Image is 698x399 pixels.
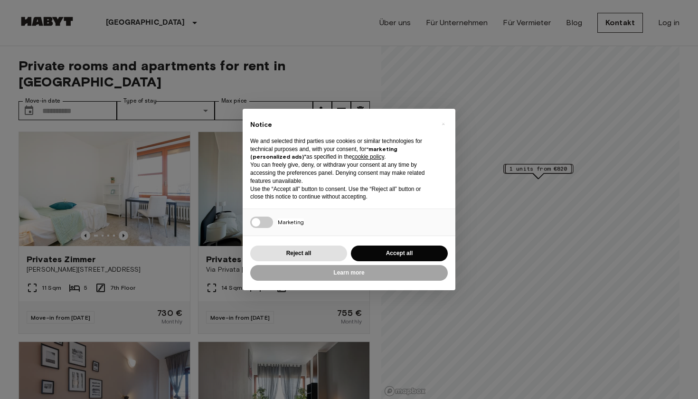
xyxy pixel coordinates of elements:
[435,116,451,132] button: Close this notice
[351,246,448,261] button: Accept all
[250,120,433,130] h2: Notice
[250,265,448,281] button: Learn more
[250,137,433,161] p: We and selected third parties use cookies or similar technologies for technical purposes and, wit...
[250,161,433,185] p: You can freely give, deny, or withdraw your consent at any time by accessing the preferences pane...
[250,145,397,161] strong: “marketing (personalized ads)”
[442,118,445,130] span: ×
[352,153,384,160] a: cookie policy
[250,185,433,201] p: Use the “Accept all” button to consent. Use the “Reject all” button or close this notice to conti...
[250,246,347,261] button: Reject all
[278,218,304,226] span: Marketing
